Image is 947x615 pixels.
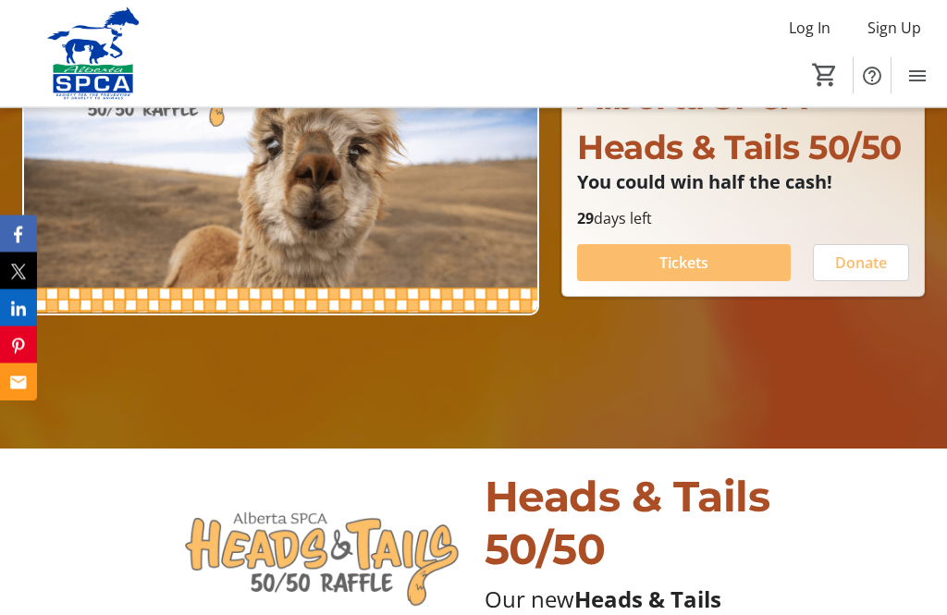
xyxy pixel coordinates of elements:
button: Menu [899,57,936,94]
button: Cart [808,58,842,92]
span: 29 [577,209,594,229]
span: Log In [789,17,830,39]
p: You could win half the cash! [577,173,909,193]
img: Alberta SPCA's Logo [11,7,176,100]
span: Tickets [659,252,708,275]
button: Tickets [577,245,791,282]
span: Heads & Tails 50/50 [577,128,902,168]
button: Log In [774,13,845,43]
img: Campaign CTA Media Photo [22,25,539,316]
span: Our new [485,584,574,615]
p: days left [577,208,909,230]
button: Donate [813,245,909,282]
button: Sign Up [853,13,936,43]
span: Sign Up [867,17,921,39]
span: Donate [835,252,887,275]
button: Help [854,57,891,94]
span: Heads & Tails 50/50 [485,472,770,575]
